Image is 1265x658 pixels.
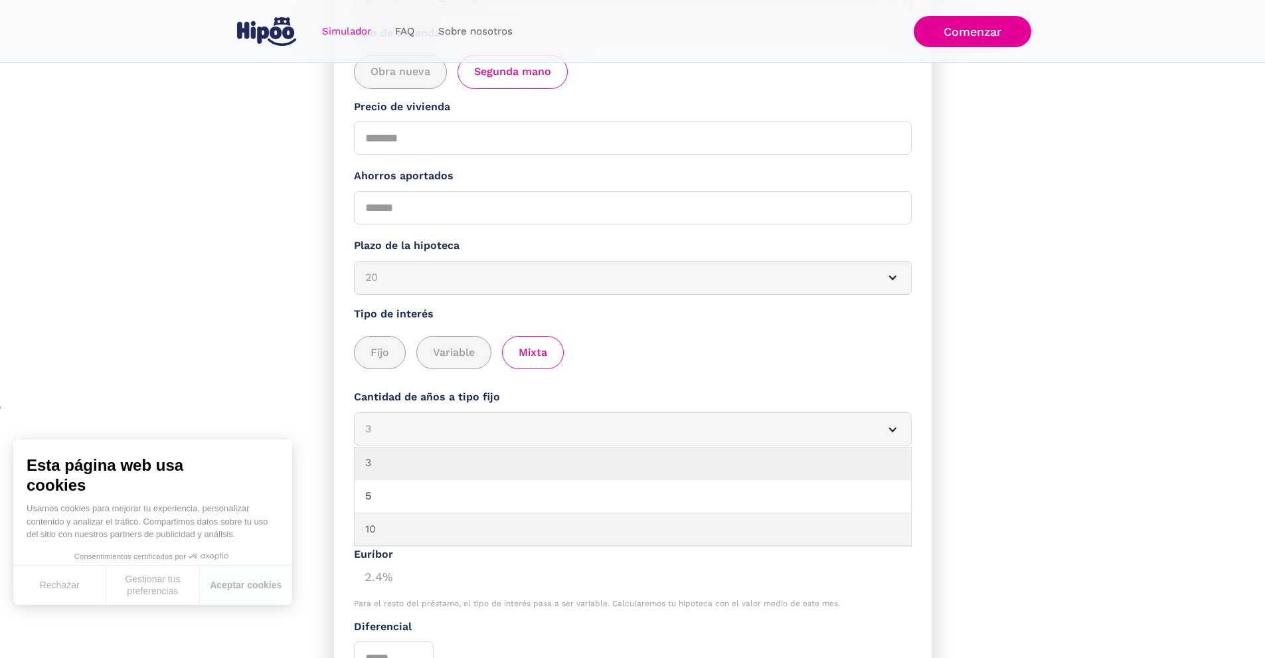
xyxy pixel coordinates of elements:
div: Para el resto del préstamo, el tipo de interés pasa a ser variable. Calcularemos tu hipoteca con ... [354,599,912,608]
label: Diferencial [354,619,912,635]
a: FAQ [383,19,426,44]
div: 20 [365,270,869,286]
div: add_description_here [354,55,912,89]
main: 3 [354,447,912,546]
a: home [234,12,299,51]
label: Cantidad de años a tipo fijo [354,389,912,406]
a: Sobre nosotros [426,19,525,44]
div: add_description_here [354,336,912,370]
a: Comenzar [914,16,1031,47]
label: Plazo de la hipoteca [354,238,912,254]
article: 3 [354,412,912,446]
a: 5 [355,480,911,513]
div: 3 [365,421,869,438]
a: 10 [355,513,911,546]
span: Mixta [519,345,547,361]
span: Fijo [371,345,389,361]
div: Euríbor [354,546,912,563]
a: 3 [355,447,911,480]
span: Segunda mano [474,64,551,80]
span: Variable [433,345,475,361]
article: 20 [354,261,912,295]
label: Tipo de interés [354,306,912,323]
label: Precio de vivienda [354,99,912,116]
a: Simulador [310,19,383,44]
span: Obra nueva [371,64,430,80]
div: 2.4% [354,562,912,589]
label: Ahorros aportados [354,168,912,185]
